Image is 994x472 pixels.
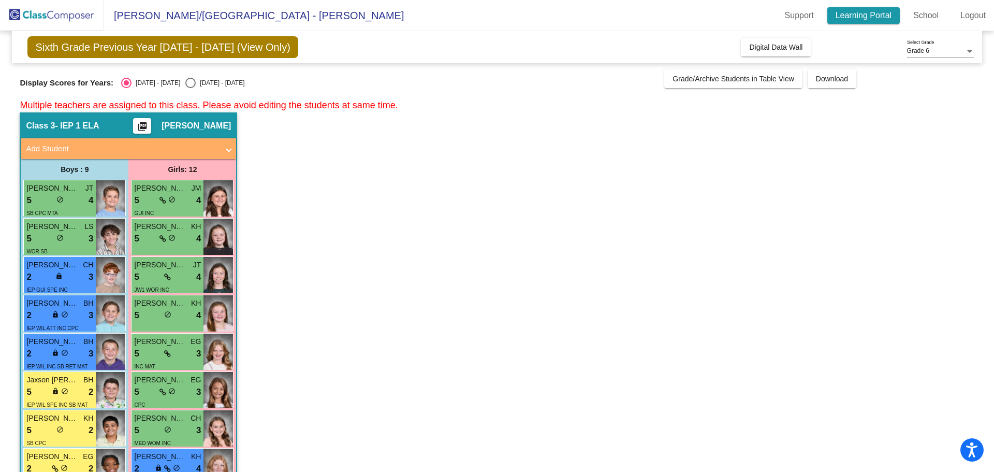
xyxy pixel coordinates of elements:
span: Class 3 [26,121,55,131]
span: 3 [196,385,201,399]
span: 5 [26,424,31,437]
span: do_not_disturb_alt [56,426,64,433]
span: Sixth Grade Previous Year [DATE] - [DATE] (View Only) [27,36,298,58]
span: 3 [196,347,201,361]
button: Digital Data Wall [741,38,811,56]
button: Download [808,69,856,88]
span: do_not_disturb_alt [168,196,176,203]
span: do_not_disturb_alt [164,426,171,433]
span: [PERSON_NAME] [134,298,186,309]
span: [PERSON_NAME] [134,183,186,194]
span: [PERSON_NAME] [134,413,186,424]
button: Grade/Archive Students in Table View [664,69,802,88]
span: do_not_disturb_alt [164,311,171,318]
span: INC MAT [134,364,155,369]
span: LS [84,221,93,232]
span: 3 [89,270,93,284]
span: WOR SB [26,249,48,254]
span: do_not_disturb_alt [61,349,68,356]
mat-icon: picture_as_pdf [136,121,149,136]
span: 2 [89,385,93,399]
span: IEP WIL INC SB RET MAT CPC [26,364,87,380]
span: [PERSON_NAME] [134,336,186,347]
span: BH [83,375,93,385]
span: IEP WIL SPE INC SB MAT CPC [26,402,87,419]
span: 2 [89,424,93,437]
span: EG [191,375,201,385]
span: [PERSON_NAME] [26,413,78,424]
span: 5 [134,270,139,284]
span: 5 [134,385,139,399]
span: CPC [134,402,145,408]
span: do_not_disturb_alt [168,388,176,395]
span: lock [52,388,59,395]
div: Girls: 12 [128,159,236,180]
span: SB CPC [26,440,46,446]
span: 3 [89,232,93,246]
mat-panel-title: Add Student [26,143,218,155]
span: [PERSON_NAME] [26,221,78,232]
span: [PERSON_NAME] [134,221,186,232]
span: 5 [134,232,139,246]
span: JT [85,183,94,194]
div: [DATE] - [DATE] [196,78,244,88]
span: lock [52,311,59,318]
span: BH [83,298,93,309]
span: EG [191,336,201,347]
mat-expansion-panel-header: Add Student [21,138,236,159]
span: CH [83,260,93,270]
span: do_not_disturb_alt [56,196,64,203]
a: Learning Portal [827,7,900,24]
span: [PERSON_NAME] [26,260,78,270]
span: 5 [134,347,139,361]
span: lock [52,349,59,356]
span: [PERSON_NAME] [134,375,186,385]
span: [PERSON_NAME] [26,298,78,309]
span: IEP GUI SPE INC [26,287,67,293]
span: 5 [134,309,139,322]
span: 2 [26,309,31,322]
span: JT [193,260,201,270]
span: [PERSON_NAME] [26,451,78,462]
span: 4 [89,194,93,207]
a: Logout [952,7,994,24]
span: 4 [196,309,201,322]
div: Boys : 9 [21,159,128,180]
span: 3 [89,347,93,361]
span: do_not_disturb_alt [56,234,64,241]
span: 2 [26,347,31,361]
span: KH [83,413,93,424]
span: do_not_disturb_alt [173,464,180,471]
span: 5 [26,385,31,399]
a: School [905,7,947,24]
span: CH [191,413,201,424]
span: [PERSON_NAME] [162,121,231,131]
span: JM [192,183,201,194]
span: 4 [196,232,201,246]
span: KH [191,221,201,232]
span: IEP WIL ATT INC CPC [26,325,78,331]
span: 2 [26,270,31,284]
span: Jaxson [PERSON_NAME] [26,375,78,385]
span: 5 [134,424,139,437]
span: Download [816,75,848,83]
mat-radio-group: Select an option [121,78,244,88]
span: 3 [196,424,201,437]
span: JW1 WOR INC [134,287,169,293]
span: KH [191,298,201,309]
span: Display Scores for Years: [20,78,113,88]
span: do_not_disturb_alt [168,234,176,241]
span: 4 [196,270,201,284]
span: [PERSON_NAME] [26,183,78,194]
div: [DATE] - [DATE] [131,78,180,88]
span: 5 [134,194,139,207]
span: EG [83,451,93,462]
span: GUI INC [GEOGRAPHIC_DATA] [134,210,188,227]
a: Support [777,7,822,24]
button: Print Students Details [133,118,151,134]
span: Multiple teachers are assigned to this class. Please avoid editing the students at same time. [20,100,398,110]
span: lock [155,464,162,471]
span: - IEP 1 ELA [55,121,99,131]
span: [PERSON_NAME] [26,336,78,347]
span: do_not_disturb_alt [61,464,68,471]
